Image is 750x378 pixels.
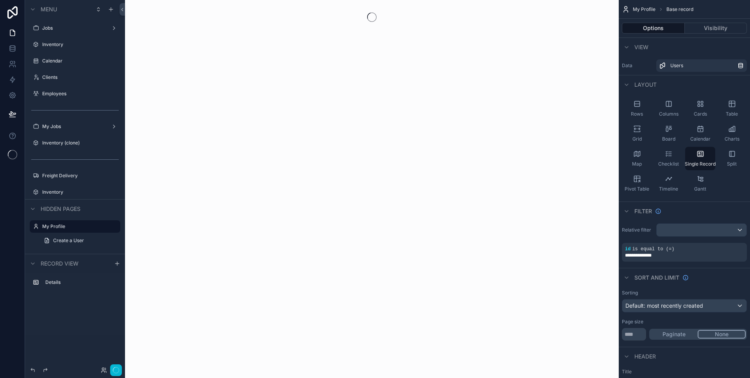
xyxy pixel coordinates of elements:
[632,136,642,142] span: Grid
[634,43,648,51] span: View
[625,186,649,192] span: Pivot Table
[698,330,746,339] button: None
[656,59,747,72] a: Users
[42,223,116,230] label: My Profile
[727,161,737,167] span: Split
[631,111,643,117] span: Rows
[685,161,716,167] span: Single Record
[662,136,675,142] span: Board
[622,172,652,195] button: Pivot Table
[654,147,684,170] button: Checklist
[41,5,57,13] span: Menu
[42,25,108,31] label: Jobs
[625,302,703,309] span: Default: most recently created
[41,205,80,213] span: Hidden pages
[717,97,747,120] button: Table
[42,58,119,64] label: Calendar
[685,172,715,195] button: Gantt
[634,207,652,215] span: Filter
[45,279,117,285] label: Details
[42,140,119,146] label: Inventory (clone)
[654,172,684,195] button: Timeline
[53,237,84,244] span: Create a User
[654,122,684,145] button: Board
[622,299,747,312] button: Default: most recently created
[725,136,739,142] span: Charts
[622,122,652,145] button: Grid
[694,111,707,117] span: Cards
[41,260,79,267] span: Record view
[622,23,685,34] button: Options
[685,122,715,145] button: Calendar
[632,246,674,252] span: is equal to (=)
[42,74,119,80] label: Clients
[666,6,693,12] span: Base record
[39,234,120,247] a: Create a User
[694,186,706,192] span: Gantt
[717,147,747,170] button: Split
[634,274,679,282] span: Sort And Limit
[658,161,679,167] span: Checklist
[25,273,125,296] div: scrollable content
[622,227,653,233] label: Relative filter
[659,186,678,192] span: Timeline
[625,246,630,252] span: id
[634,81,657,89] span: Layout
[690,136,711,142] span: Calendar
[622,319,643,325] label: Page size
[685,23,747,34] button: Visibility
[685,97,715,120] button: Cards
[654,97,684,120] button: Columns
[622,290,638,296] label: Sorting
[632,161,642,167] span: Map
[634,353,656,360] span: Header
[670,62,683,69] span: Users
[42,189,119,195] label: Inventory
[726,111,738,117] span: Table
[622,97,652,120] button: Rows
[42,41,119,48] label: Inventory
[650,330,698,339] button: Paginate
[42,173,119,179] label: Freight Delivery
[659,111,679,117] span: Columns
[685,147,715,170] button: Single Record
[633,6,655,12] span: My Profile
[42,123,108,130] label: My Jobs
[42,91,119,97] label: Employees
[622,62,653,69] label: Data
[717,122,747,145] button: Charts
[622,147,652,170] button: Map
